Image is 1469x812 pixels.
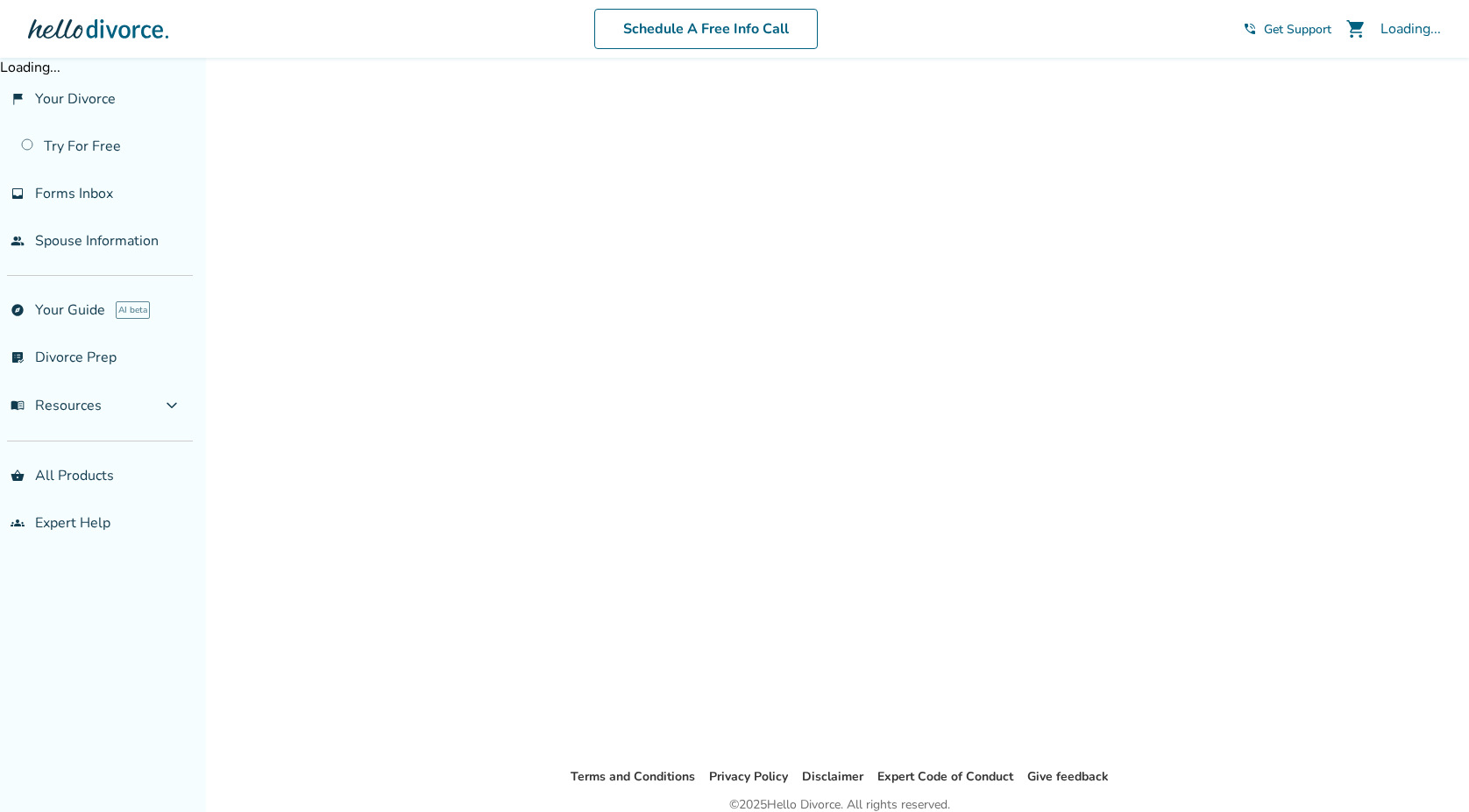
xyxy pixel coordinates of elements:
li: Disclaimer [802,766,863,787]
a: Terms and Conditions [571,768,695,785]
span: flag_2 [11,92,25,106]
span: phone_in_talk [1243,22,1257,36]
span: Forms Inbox [35,184,113,203]
span: groups [11,516,25,530]
span: people [11,234,25,248]
span: Resources [11,396,102,415]
span: menu_book [11,399,25,413]
span: AI beta [116,301,150,319]
a: phone_in_talkGet Support [1243,21,1331,38]
span: shopping_basket [11,469,25,483]
span: list_alt_check [11,350,25,364]
span: inbox [11,187,25,201]
span: explore [11,303,25,317]
a: Schedule A Free Info Call [594,9,818,49]
span: expand_more [161,395,182,416]
li: Give feedback [1027,766,1109,787]
span: shopping_cart [1345,18,1366,39]
a: Privacy Policy [709,768,788,785]
span: Get Support [1264,21,1331,38]
a: Expert Code of Conduct [877,768,1013,785]
div: Loading... [1380,19,1441,39]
